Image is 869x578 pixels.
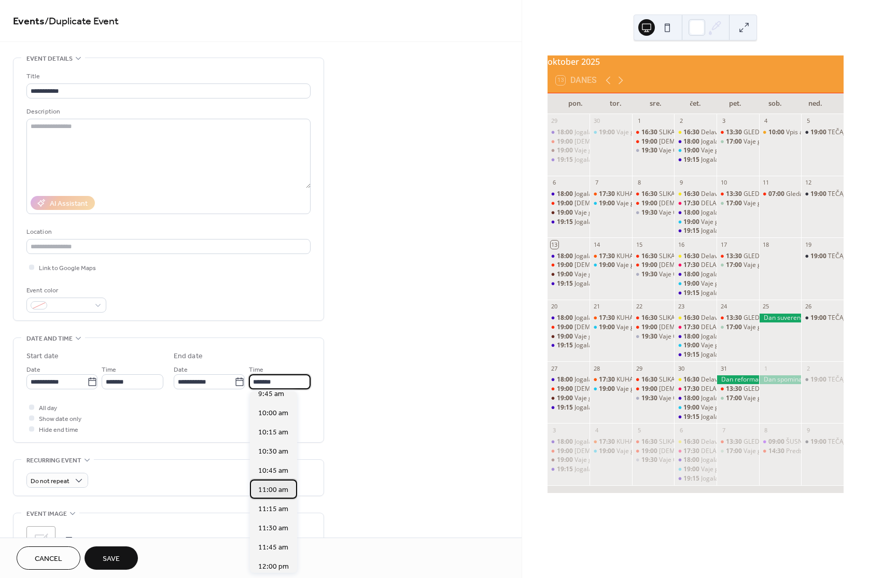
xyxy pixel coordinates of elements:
[717,137,759,146] div: Vaje glasbene skupine Kliše Band
[674,156,717,164] div: Jogalates - Energetska vadba (Joga & Pilates)
[548,208,590,217] div: Vaje glasbene skupine Dobrovške Zajkle
[593,179,600,187] div: 7
[557,341,574,350] span: 19:15
[683,137,701,146] span: 18:00
[35,554,62,565] span: Cancel
[683,385,701,393] span: 17:30
[574,270,690,279] div: Vaje glasbene skupine Dobrovške Zajkle
[17,546,80,570] button: Cancel
[557,128,574,137] span: 18:00
[616,375,744,384] div: KUHARSKE DELAVNICE ZA OSNOVNOŠOLCE
[717,190,759,199] div: GLEDALIŠKA SKUPINA ZA MLADE
[596,93,636,114] div: tor.
[557,375,574,384] span: 18:00
[659,252,725,261] div: SLIKARSKA DELAVNICA
[701,289,830,298] div: Jogalates - Energetska vadba (Joga & Pilates)
[683,289,701,298] span: 19:15
[720,364,727,372] div: 31
[683,261,701,270] span: 17:30
[548,128,590,137] div: Jogalates - Energetska vadba (Joga & Pilates)
[103,554,120,565] span: Save
[683,252,701,261] span: 16:30
[701,156,830,164] div: Jogalates - Energetska vadba (Joga & Pilates)
[810,190,828,199] span: 19:00
[717,385,759,393] div: GLEDALIŠKA SKUPINA ZA MLADE
[659,270,746,279] div: Vaje Country plesalne skupine
[635,117,643,125] div: 1
[574,190,703,199] div: Jogalates - Energetska vadba (Joga & Pilates)
[810,314,828,322] span: 19:00
[674,199,717,208] div: DELAVNICE KVAČKANJA
[641,375,659,384] span: 16:30
[683,323,701,332] span: 17:30
[551,117,558,125] div: 29
[557,252,574,261] span: 18:00
[701,375,783,384] div: Delavnica oblikovanja GLINE
[599,323,616,332] span: 19:00
[641,146,659,155] span: 19:30
[674,270,717,279] div: Jogalates - Energetska vadba (Joga & Pilates)
[593,241,600,248] div: 14
[641,137,659,146] span: 19:00
[632,190,675,199] div: SLIKARSKA DELAVNICA
[26,71,309,82] div: Title
[795,93,835,114] div: ned.
[768,190,786,199] span: 07:00
[744,385,839,393] div: GLEDALIŠKA SKUPINA ZA MLADE
[632,323,675,332] div: Namizni tenis
[548,279,590,288] div: Jogalates - Energetska vadba (Joga & Pilates)
[683,128,701,137] span: 16:30
[683,190,701,199] span: 16:30
[632,137,675,146] div: Namizni tenis
[551,303,558,311] div: 20
[683,270,701,279] span: 18:00
[677,179,685,187] div: 9
[726,128,744,137] span: 13:30
[674,350,717,359] div: Jogalates - Energetska vadba (Joga & Pilates)
[762,117,770,125] div: 4
[593,303,600,311] div: 21
[632,252,675,261] div: SLIKARSKA DELAVNICA
[548,156,590,164] div: Jogalates - Energetska vadba (Joga & Pilates)
[683,350,701,359] span: 19:15
[102,364,116,375] span: Time
[574,323,658,332] div: [DEMOGRAPHIC_DATA] tenis
[677,303,685,311] div: 23
[744,137,839,146] div: Vaje glasbene skupine Kliše Band
[635,241,643,248] div: 15
[616,199,683,208] div: Vaje gledališke skupine
[548,332,590,341] div: Vaje glasbene skupine Dobrovške Zajkle
[548,323,590,332] div: Namizni tenis
[574,199,658,208] div: [DEMOGRAPHIC_DATA] tenis
[677,117,685,125] div: 2
[726,137,744,146] span: 17:00
[174,351,203,362] div: End date
[557,385,574,393] span: 19:00
[701,350,830,359] div: Jogalates - Energetska vadba (Joga & Pilates)
[641,128,659,137] span: 16:30
[659,146,746,155] div: Vaje Country plesalne skupine
[674,314,717,322] div: Delavnica oblikovanja GLINE
[632,314,675,322] div: SLIKARSKA DELAVNICA
[659,314,725,322] div: SLIKARSKA DELAVNICA
[810,128,828,137] span: 19:00
[674,128,717,137] div: Delavnica oblikovanja GLINE
[716,93,755,114] div: pet.
[762,364,770,372] div: 1
[641,190,659,199] span: 16:30
[683,199,701,208] span: 17:30
[574,137,658,146] div: [DEMOGRAPHIC_DATA] tenis
[632,199,675,208] div: Namizni tenis
[635,364,643,372] div: 29
[801,375,844,384] div: TEČAJ DRUŽABNIH PLESOV
[726,252,744,261] span: 13:30
[717,252,759,261] div: GLEDALIŠKA SKUPINA ZA MLADE
[632,385,675,393] div: Namizni tenis
[548,218,590,227] div: Jogalates - Energetska vadba (Joga & Pilates)
[674,146,717,155] div: Vaje gledališke skupine
[744,252,839,261] div: GLEDALIŠKA SKUPINA ZA MLADE
[674,341,717,350] div: Vaje gledališke skupine
[26,227,309,237] div: Location
[590,252,632,261] div: KUHARSKE DELAVNICE ZA OSNOVNOŠOLCE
